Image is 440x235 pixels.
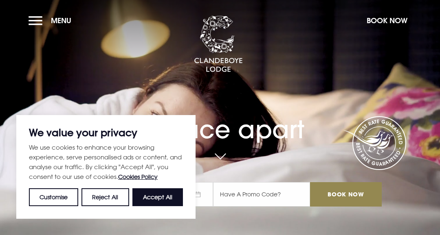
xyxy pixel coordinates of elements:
[51,16,71,25] span: Menu
[363,12,411,29] button: Book Now
[132,188,183,206] button: Accept All
[310,182,382,207] input: Book Now
[29,128,183,137] p: We value your privacy
[81,188,129,206] button: Reject All
[118,173,158,180] a: Cookies Policy
[29,142,183,182] p: We use cookies to enhance your browsing experience, serve personalised ads or content, and analys...
[16,115,196,219] div: We value your privacy
[29,188,78,206] button: Customise
[194,16,243,73] img: Clandeboye Lodge
[213,182,310,207] input: Have A Promo Code?
[58,100,382,144] h1: A place apart
[29,12,75,29] button: Menu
